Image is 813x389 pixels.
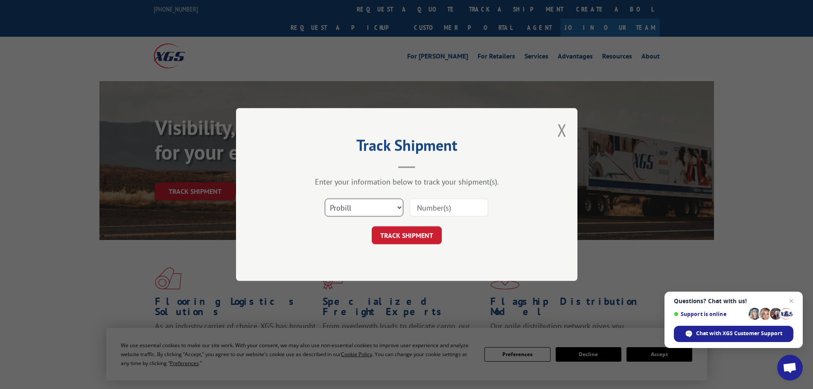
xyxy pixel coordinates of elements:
[557,119,567,141] button: Close modal
[786,296,796,306] span: Close chat
[777,355,803,380] div: Open chat
[279,177,535,187] div: Enter your information below to track your shipment(s).
[696,330,782,337] span: Chat with XGS Customer Support
[372,226,442,244] button: TRACK SHIPMENT
[279,139,535,155] h2: Track Shipment
[674,326,793,342] div: Chat with XGS Customer Support
[674,311,746,317] span: Support is online
[410,199,488,216] input: Number(s)
[674,298,793,304] span: Questions? Chat with us!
